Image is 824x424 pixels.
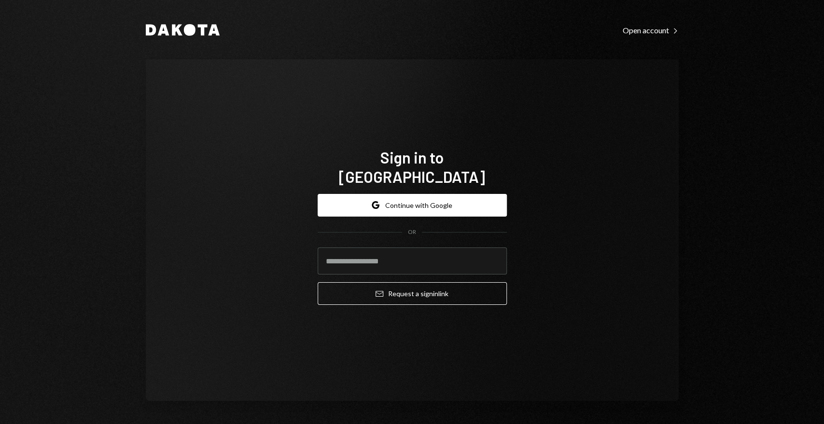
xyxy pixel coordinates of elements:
button: Request a signinlink [318,282,507,305]
div: OR [408,228,416,236]
div: Open account [623,26,679,35]
button: Continue with Google [318,194,507,217]
a: Open account [623,25,679,35]
h1: Sign in to [GEOGRAPHIC_DATA] [318,148,507,186]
